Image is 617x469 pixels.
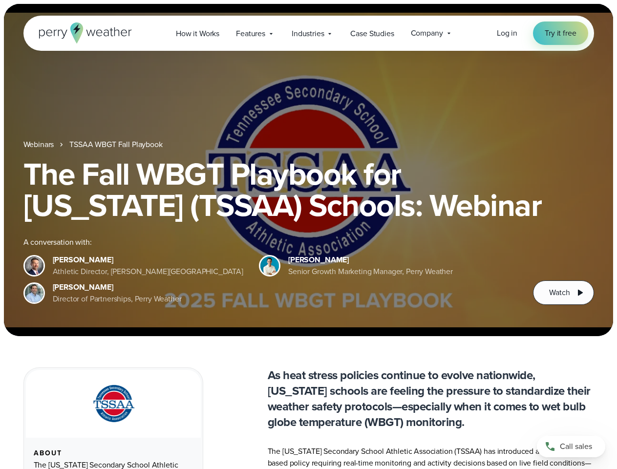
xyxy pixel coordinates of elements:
[176,28,219,40] span: How it Works
[23,139,54,150] a: Webinars
[268,367,594,430] p: As heat stress policies continue to evolve nationwide, [US_STATE] schools are feeling the pressur...
[288,254,453,266] div: [PERSON_NAME]
[545,27,576,39] span: Try it free
[34,449,193,457] div: About
[411,27,443,39] span: Company
[350,28,394,40] span: Case Studies
[23,236,518,248] div: A conversation with:
[533,21,588,45] a: Try it free
[23,139,594,150] nav: Breadcrumb
[53,281,182,293] div: [PERSON_NAME]
[25,284,43,302] img: Jeff Wood
[292,28,324,40] span: Industries
[69,139,162,150] a: TSSAA WBGT Fall Playbook
[342,23,402,43] a: Case Studies
[497,27,517,39] a: Log in
[53,293,182,305] div: Director of Partnerships, Perry Weather
[288,266,453,277] div: Senior Growth Marketing Manager, Perry Weather
[537,436,605,457] a: Call sales
[25,256,43,275] img: Brian Wyatt
[53,254,244,266] div: [PERSON_NAME]
[549,287,570,298] span: Watch
[560,441,592,452] span: Call sales
[81,382,146,426] img: TSSAA-Tennessee-Secondary-School-Athletic-Association.svg
[533,280,594,305] button: Watch
[53,266,244,277] div: Athletic Director, [PERSON_NAME][GEOGRAPHIC_DATA]
[260,256,279,275] img: Spencer Patton, Perry Weather
[236,28,265,40] span: Features
[168,23,228,43] a: How it Works
[23,158,594,221] h1: The Fall WBGT Playbook for [US_STATE] (TSSAA) Schools: Webinar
